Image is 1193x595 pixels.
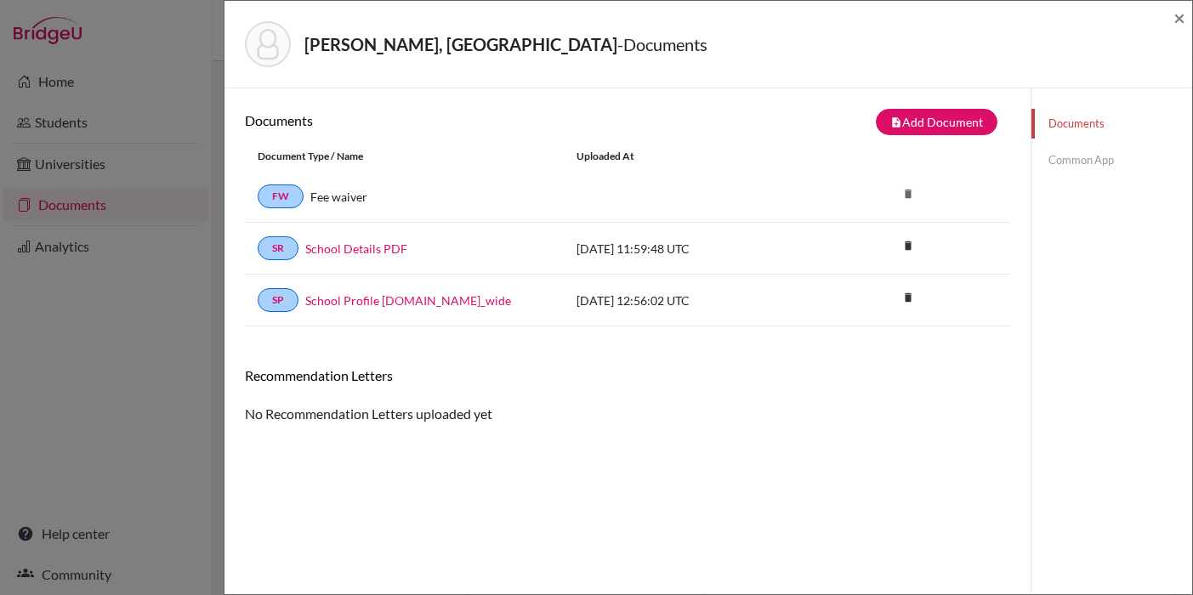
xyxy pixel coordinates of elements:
a: delete [895,287,921,310]
h6: Recommendation Letters [245,367,1010,383]
a: School Profile [DOMAIN_NAME]_wide [305,292,511,309]
strong: [PERSON_NAME], [GEOGRAPHIC_DATA] [304,34,617,54]
a: Documents [1031,109,1192,139]
div: No Recommendation Letters uploaded yet [245,367,1010,424]
button: Close [1173,8,1185,28]
i: delete [895,285,921,310]
i: delete [895,233,921,258]
button: note_addAdd Document [876,109,997,135]
a: SR [258,236,298,260]
h6: Documents [245,112,628,128]
a: Common App [1031,145,1192,175]
div: Uploaded at [564,149,819,164]
span: - Documents [617,34,707,54]
a: FW [258,184,304,208]
i: delete [895,181,921,207]
span: × [1173,5,1185,30]
div: [DATE] 11:59:48 UTC [564,240,819,258]
div: Document Type / Name [245,149,564,164]
i: note_add [890,116,902,128]
a: School Details PDF [305,240,407,258]
a: Fee waiver [310,188,367,206]
a: SP [258,288,298,312]
div: [DATE] 12:56:02 UTC [564,292,819,309]
a: delete [895,235,921,258]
